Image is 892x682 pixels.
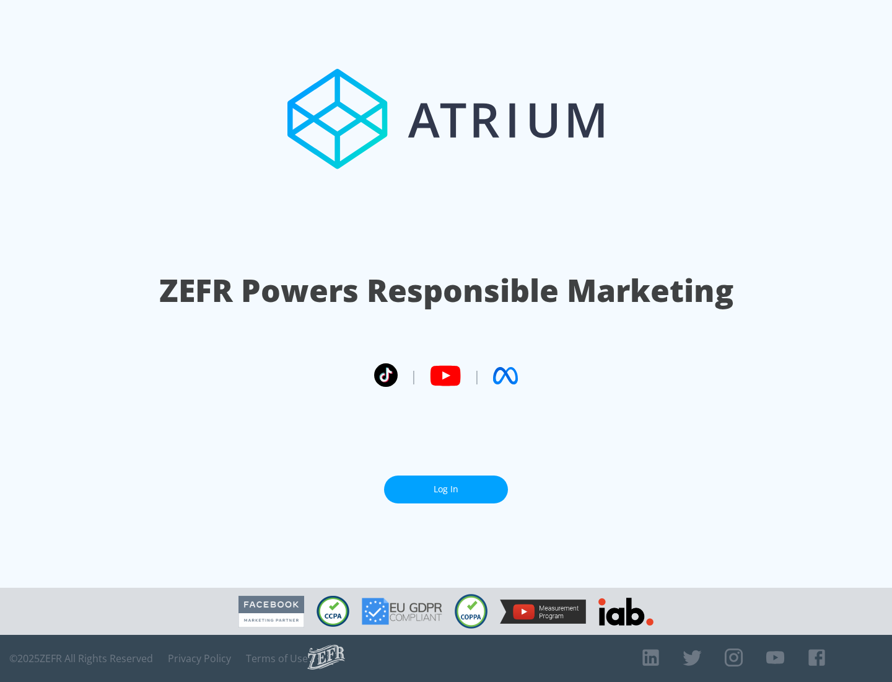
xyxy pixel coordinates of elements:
img: Facebook Marketing Partner [238,596,304,627]
span: | [473,366,481,385]
img: COPPA Compliant [455,594,488,629]
a: Privacy Policy [168,652,231,665]
img: GDPR Compliant [362,598,442,625]
img: YouTube Measurement Program [500,600,586,624]
img: IAB [598,598,654,626]
a: Terms of Use [246,652,308,665]
a: Log In [384,476,508,503]
h1: ZEFR Powers Responsible Marketing [159,269,733,312]
span: © 2025 ZEFR All Rights Reserved [9,652,153,665]
img: CCPA Compliant [317,596,349,627]
span: | [410,366,418,385]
